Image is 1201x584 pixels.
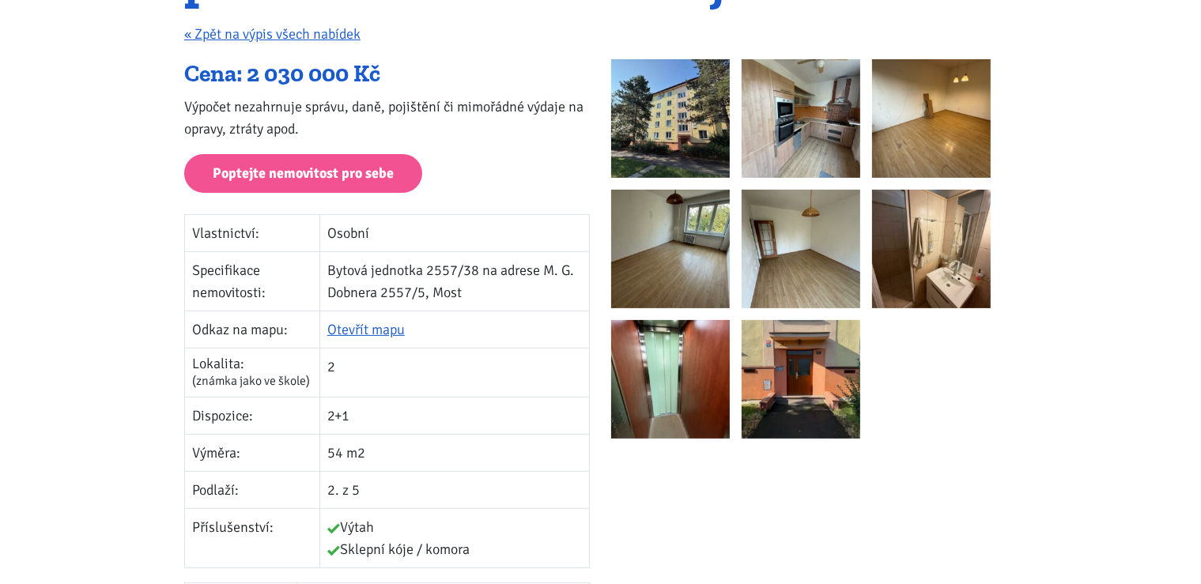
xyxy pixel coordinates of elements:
[192,373,310,389] span: (známka jako ve škole)
[319,397,589,435] td: 2+1
[185,397,320,435] td: Dispozice:
[185,251,320,311] td: Specifikace nemovitosti:
[184,59,590,89] div: Cena: 2 030 000 Kč
[185,472,320,509] td: Podlaží:
[185,311,320,348] td: Odkaz na mapu:
[185,509,320,568] td: Příslušenství:
[184,96,590,140] p: Výpočet nezahrnuje správu, daně, pojištění či mimořádné výdaje na opravy, ztráty apod.
[184,154,422,193] a: Poptejte nemovitost pro sebe
[185,348,320,397] td: Lokalita:
[184,25,361,43] a: « Zpět na výpis všech nabídek
[319,472,589,509] td: 2. z 5
[327,321,405,338] a: Otevřít mapu
[185,435,320,472] td: Výměra:
[319,214,589,251] td: Osobní
[319,348,589,397] td: 2
[319,509,589,568] td: Výtah Sklepní kóje / komora
[319,251,589,311] td: Bytová jednotka 2557/38 na adrese M. G. Dobnera 2557/5, Most
[185,214,320,251] td: Vlastnictví:
[319,435,589,472] td: 54 m2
